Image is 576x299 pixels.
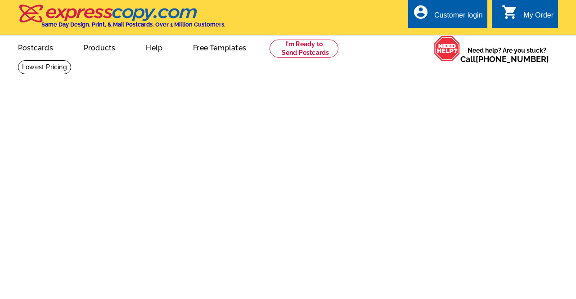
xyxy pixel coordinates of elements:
a: account_circle Customer login [413,10,483,21]
a: Same Day Design, Print, & Mail Postcards. Over 1 Million Customers. [18,11,225,28]
span: Call [460,54,549,64]
i: shopping_cart [502,4,518,20]
a: Postcards [4,36,67,58]
a: Help [131,36,177,58]
a: [PHONE_NUMBER] [476,54,549,64]
a: Products [69,36,130,58]
span: Need help? Are you stuck? [460,46,553,64]
a: shopping_cart My Order [502,10,553,21]
div: My Order [523,11,553,24]
i: account_circle [413,4,429,20]
h4: Same Day Design, Print, & Mail Postcards. Over 1 Million Customers. [41,21,225,28]
div: Customer login [434,11,483,24]
img: help [434,36,460,62]
a: Free Templates [179,36,261,58]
